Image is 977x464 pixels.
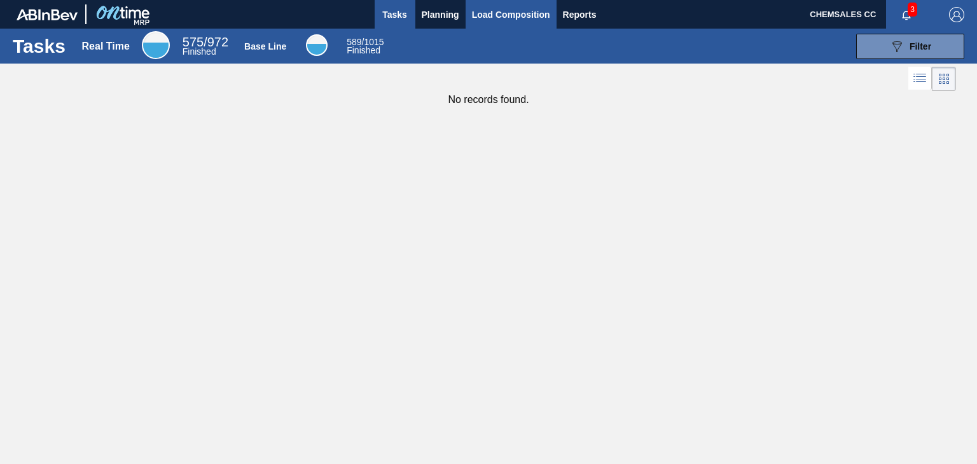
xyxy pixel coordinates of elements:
span: Tasks [381,7,409,22]
div: Base Line [347,38,384,55]
span: Planning [422,7,459,22]
h1: Tasks [13,39,66,53]
span: / 1015 [347,37,384,47]
div: Base Line [306,34,328,56]
div: Real Time [82,41,130,52]
div: Real Time [142,31,170,59]
span: Filter [910,41,931,51]
span: / 972 [183,35,228,49]
span: Finished [347,45,380,55]
img: Logout [949,7,964,22]
button: Notifications [886,6,927,24]
div: Card Vision [932,67,956,91]
span: 575 [183,35,204,49]
span: 589 [347,37,361,47]
span: Reports [563,7,597,22]
div: Base Line [244,41,286,51]
span: 3 [908,3,917,17]
div: List Vision [908,67,932,91]
img: TNhmsLtSVTkK8tSr43FrP2fwEKptu5GPRR3wAAAABJRU5ErkJggg== [17,9,78,20]
button: Filter [856,34,964,59]
div: Real Time [183,37,228,56]
span: Finished [183,46,216,57]
span: Load Composition [472,7,550,22]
